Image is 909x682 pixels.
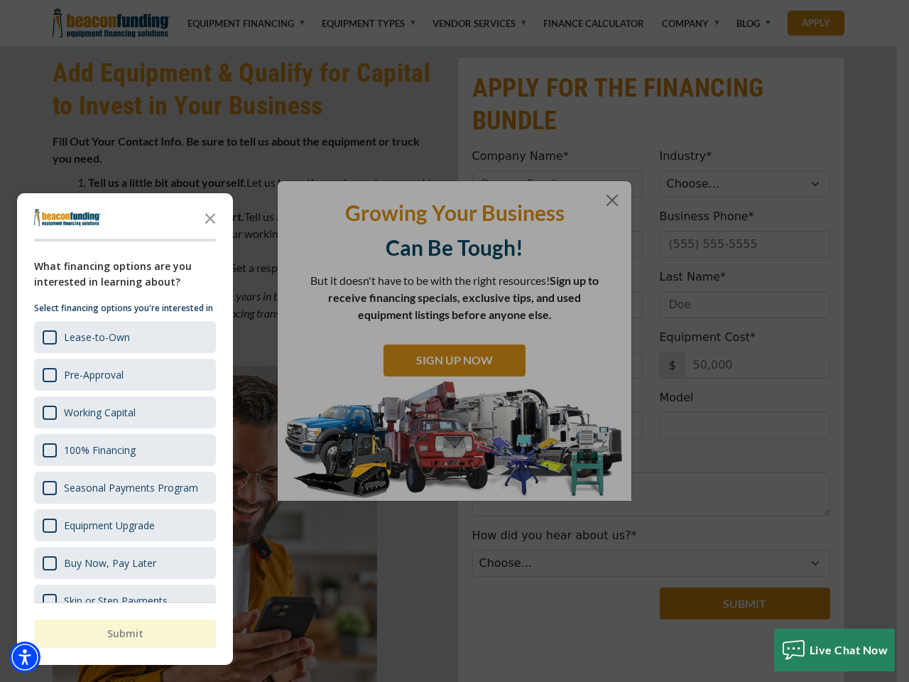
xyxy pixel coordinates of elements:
div: Survey [17,193,233,665]
button: Close the survey [196,203,224,232]
div: Skip or Step Payments [64,594,168,607]
div: Accessibility Menu [9,642,40,673]
div: Equipment Upgrade [64,519,155,532]
div: Buy Now, Pay Later [34,547,216,579]
div: What financing options are you interested in learning about? [34,259,216,290]
img: Company logo [34,209,101,226]
div: Buy Now, Pay Later [64,556,156,570]
div: Pre-Approval [64,368,124,381]
div: Equipment Upgrade [34,509,216,541]
div: 100% Financing [64,443,136,457]
div: 100% Financing [34,434,216,466]
div: Working Capital [64,406,136,419]
button: Live Chat Now [774,629,896,671]
div: Lease-to-Own [34,321,216,353]
p: Select financing options you're interested in [34,301,216,315]
div: Working Capital [34,396,216,428]
div: Seasonal Payments Program [34,472,216,504]
div: Skip or Step Payments [34,585,216,617]
button: Submit [34,619,216,648]
div: Lease-to-Own [64,330,130,344]
div: Seasonal Payments Program [64,481,198,494]
div: Pre-Approval [34,359,216,391]
span: Live Chat Now [810,643,888,656]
